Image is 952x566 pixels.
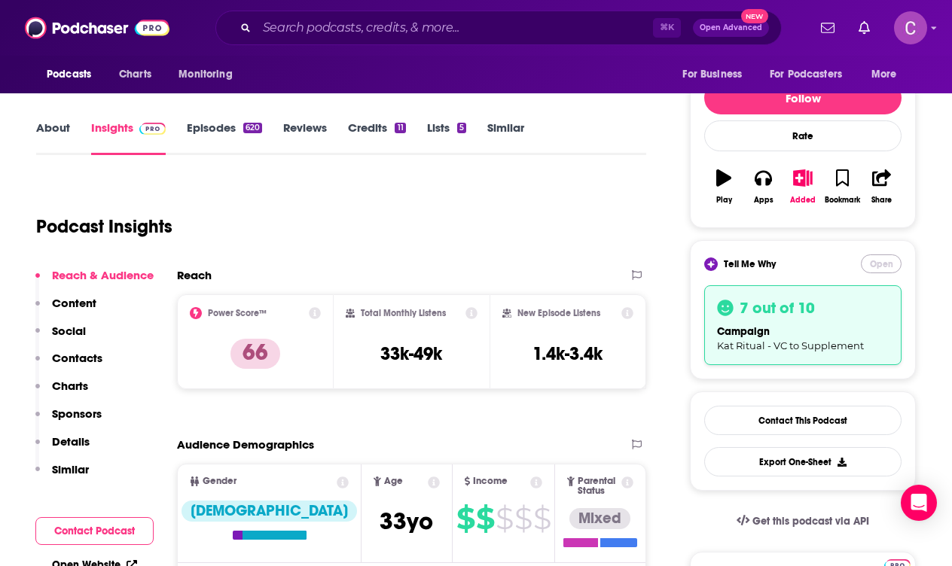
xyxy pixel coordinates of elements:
h1: Podcast Insights [36,215,172,238]
button: open menu [36,60,111,89]
button: Added [783,160,822,214]
span: Monitoring [178,64,232,85]
span: 33 yo [380,507,433,536]
p: Details [52,434,90,449]
div: Rate [704,120,902,151]
input: Search podcasts, credits, & more... [257,16,653,40]
span: Age [384,476,403,486]
span: Podcasts [47,64,91,85]
a: Get this podcast via API [725,503,881,540]
button: Open [861,254,902,273]
div: 5 [457,123,466,133]
button: Export One-Sheet [704,447,902,476]
img: Podchaser Pro [139,123,166,135]
a: Lists5 [427,120,466,155]
div: 11 [395,123,405,133]
button: open menu [760,60,864,89]
a: Reviews [283,120,327,155]
button: Contacts [35,351,102,379]
button: Play [704,160,743,214]
span: Get this podcast via API [752,515,869,528]
a: Similar [487,120,524,155]
span: Income [473,476,508,486]
span: Gender [203,476,236,486]
span: ⌘ K [653,18,681,38]
h2: Audience Demographics [177,437,314,452]
img: User Profile [894,11,927,44]
p: Contacts [52,351,102,365]
h2: Total Monthly Listens [361,308,446,318]
h3: 33k-49k [380,342,442,365]
a: Episodes620 [187,120,262,155]
img: tell me why sparkle [706,260,716,269]
p: Sponsors [52,406,102,421]
div: Open Intercom Messenger [901,485,937,521]
h3: 7 out of 10 [740,298,815,318]
span: More [871,64,897,85]
span: Parental Status [578,476,619,496]
span: $ [476,507,494,531]
p: Similar [52,462,89,476]
span: Charts [119,64,151,85]
h2: Reach [177,268,212,282]
span: For Business [682,64,742,85]
button: open menu [861,60,916,89]
span: $ [456,507,474,531]
div: 620 [243,123,262,133]
img: Podchaser - Follow, Share and Rate Podcasts [25,14,169,42]
button: Show profile menu [894,11,927,44]
a: InsightsPodchaser Pro [91,120,166,155]
span: $ [496,507,513,531]
div: Search podcasts, credits, & more... [215,11,782,45]
span: $ [514,507,532,531]
div: Share [871,196,892,205]
button: Social [35,324,86,351]
span: For Podcasters [770,64,842,85]
div: Mixed [569,508,630,529]
button: Charts [35,379,88,406]
button: Reach & Audience [35,268,154,296]
button: Follow [704,81,902,114]
button: Bookmark [822,160,862,214]
button: Sponsors [35,406,102,434]
a: Show notifications dropdown [853,15,876,41]
span: New [741,9,768,23]
button: Contact Podcast [35,517,154,545]
a: Contact This Podcast [704,406,902,435]
a: About [36,120,70,155]
div: Apps [754,196,773,205]
p: Reach & Audience [52,268,154,282]
button: Details [35,434,90,462]
p: Content [52,296,96,310]
span: campaign [717,325,770,338]
button: Similar [35,462,89,490]
span: Tell Me Why [724,258,776,270]
button: Open AdvancedNew [693,19,769,37]
button: Apps [743,160,783,214]
p: Social [52,324,86,338]
h2: New Episode Listens [517,308,600,318]
span: Open Advanced [700,24,762,32]
span: $ [533,507,551,531]
a: Show notifications dropdown [815,15,841,41]
div: Bookmark [825,196,860,205]
h3: 1.4k-3.4k [532,342,603,365]
button: Share [862,160,902,214]
button: Content [35,296,96,324]
a: Charts [109,60,160,89]
div: Added [790,196,816,205]
button: open menu [168,60,252,89]
span: Logged in as cristina11881 [894,11,927,44]
h2: Power Score™ [208,308,267,318]
p: Charts [52,379,88,393]
button: open menu [672,60,761,89]
a: Credits11 [348,120,405,155]
div: [DEMOGRAPHIC_DATA] [182,501,357,522]
div: Play [716,196,732,205]
span: Kat Ritual - VC to Supplement [717,339,864,351]
p: 66 [230,339,280,369]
